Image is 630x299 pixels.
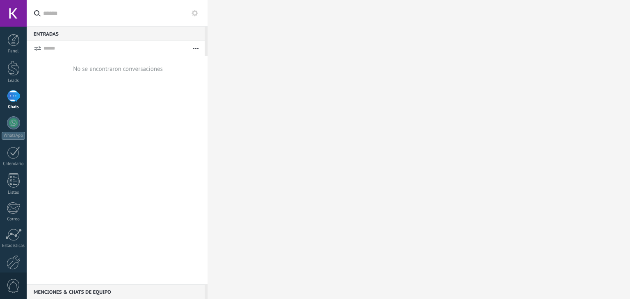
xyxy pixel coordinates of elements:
div: Correo [2,217,25,222]
div: Entradas [27,26,205,41]
div: Estadísticas [2,243,25,249]
div: Menciones & Chats de equipo [27,284,205,299]
div: Leads [2,78,25,84]
div: No se encontraron conversaciones [73,65,163,73]
div: Panel [2,49,25,54]
div: Calendario [2,161,25,167]
div: WhatsApp [2,132,25,140]
div: Chats [2,104,25,110]
div: Listas [2,190,25,195]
